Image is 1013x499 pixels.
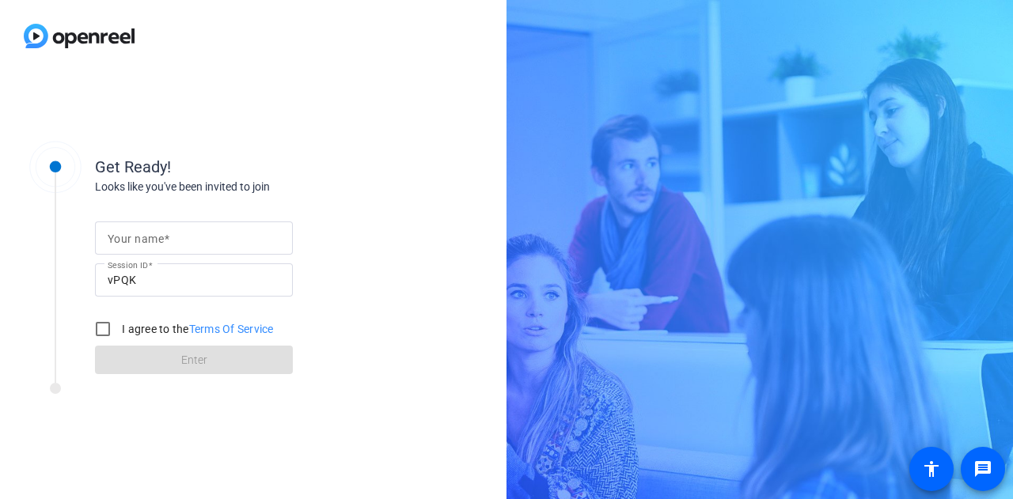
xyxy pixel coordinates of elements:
label: I agree to the [119,321,274,337]
mat-label: Session ID [108,260,148,270]
mat-label: Your name [108,232,164,245]
div: Get Ready! [95,155,412,179]
mat-icon: message [973,459,992,478]
mat-icon: accessibility [922,459,941,478]
div: Looks like you've been invited to join [95,179,412,195]
a: Terms Of Service [189,323,274,335]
